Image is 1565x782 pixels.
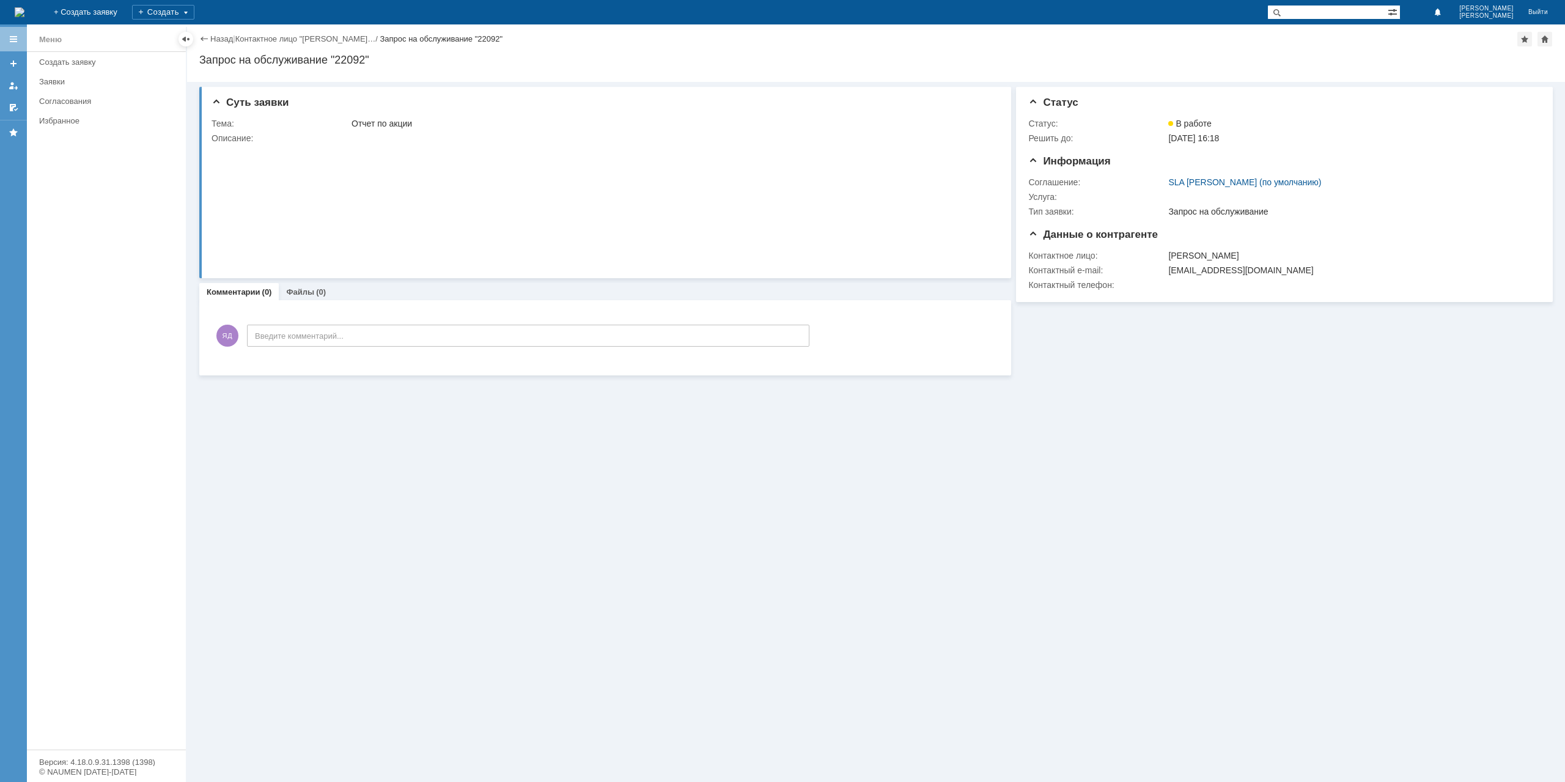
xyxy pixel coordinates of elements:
div: Описание: [212,133,993,143]
div: Тема: [212,119,349,128]
div: Запрос на обслуживание [1168,207,1533,216]
a: Комментарии [207,287,260,297]
span: Данные о контрагенте [1028,229,1158,240]
div: Версия: 4.18.0.9.31.1398 (1398) [39,758,174,766]
span: Расширенный поиск [1388,6,1400,17]
a: Назад [210,34,233,43]
a: Мои согласования [4,98,23,117]
div: Тип заявки: [1028,207,1166,216]
a: Создать заявку [34,53,183,72]
div: / [235,34,380,43]
div: (0) [316,287,326,297]
div: | [233,34,235,43]
div: Согласования [39,97,179,106]
div: [EMAIL_ADDRESS][DOMAIN_NAME] [1168,265,1533,275]
span: Статус [1028,97,1078,108]
div: Меню [39,32,62,47]
div: Создать [132,5,194,20]
a: Мои заявки [4,76,23,95]
div: Сделать домашней страницей [1537,32,1552,46]
div: Скрыть меню [179,32,193,46]
div: © NAUMEN [DATE]-[DATE] [39,768,174,776]
div: Отчет по акции [352,119,991,128]
span: [DATE] 16:18 [1168,133,1219,143]
a: SLA [PERSON_NAME] (по умолчанию) [1168,177,1321,187]
img: logo [15,7,24,17]
span: Суть заявки [212,97,289,108]
div: Заявки [39,77,179,86]
div: Контактный телефон: [1028,280,1166,290]
a: Создать заявку [4,54,23,73]
div: Соглашение: [1028,177,1166,187]
span: ЯД [216,325,238,347]
a: Файлы [286,287,314,297]
a: Заявки [34,72,183,91]
div: Избранное [39,116,165,125]
div: [PERSON_NAME] [1168,251,1533,260]
div: Добавить в избранное [1517,32,1532,46]
div: (0) [262,287,272,297]
div: Контактное лицо: [1028,251,1166,260]
span: В работе [1168,119,1211,128]
span: [PERSON_NAME] [1459,12,1514,20]
div: Запрос на обслуживание "22092" [380,34,503,43]
div: Контактный e-mail: [1028,265,1166,275]
a: Перейти на домашнюю страницу [15,7,24,17]
span: Информация [1028,155,1110,167]
div: Создать заявку [39,57,179,67]
div: Решить до: [1028,133,1166,143]
a: Контактное лицо "[PERSON_NAME]… [235,34,376,43]
div: Запрос на обслуживание "22092" [199,54,1553,66]
span: [PERSON_NAME] [1459,5,1514,12]
div: Услуга: [1028,192,1166,202]
div: Статус: [1028,119,1166,128]
a: Согласования [34,92,183,111]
